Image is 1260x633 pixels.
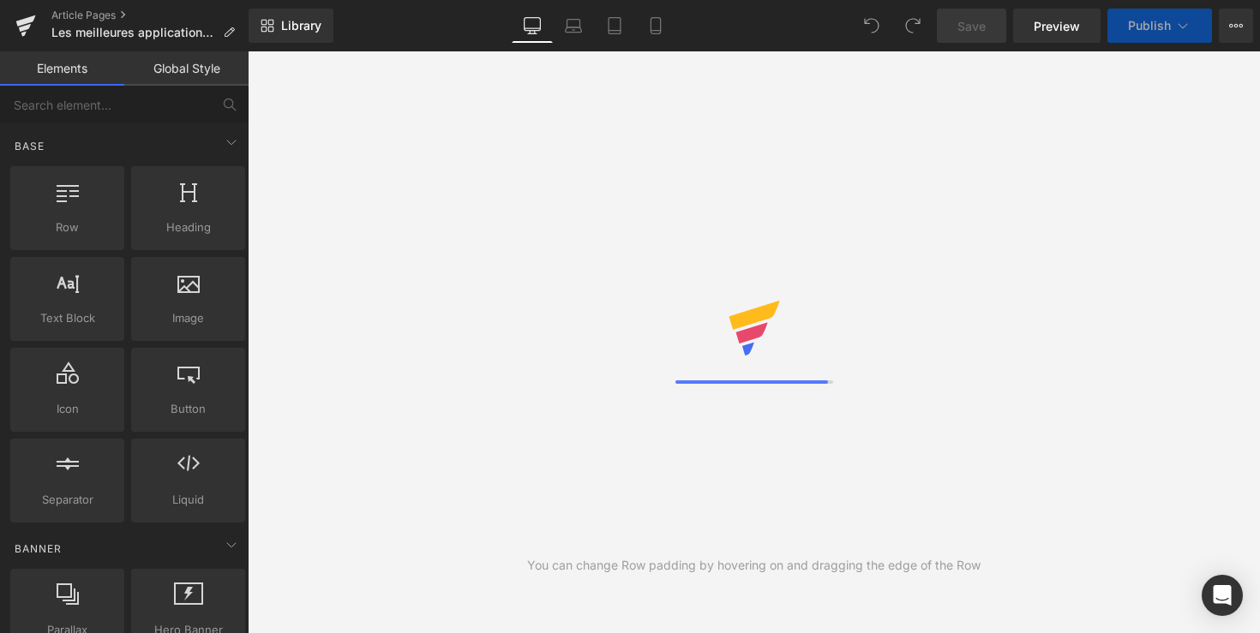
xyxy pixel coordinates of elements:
span: Icon [15,400,119,418]
button: Publish [1107,9,1212,43]
span: Text Block [15,309,119,327]
span: Publish [1128,19,1171,33]
a: Article Pages [51,9,249,22]
button: More [1219,9,1253,43]
span: Base [13,138,46,154]
div: You can change Row padding by hovering on and dragging the edge of the Row [527,556,981,575]
div: Open Intercom Messenger [1202,575,1243,616]
a: Mobile [635,9,676,43]
span: Heading [136,218,240,236]
button: Undo [855,9,889,43]
span: Save [957,17,986,35]
span: Separator [15,491,119,509]
span: Image [136,309,240,327]
a: Global Style [124,51,249,86]
a: Tablet [594,9,635,43]
button: Redo [896,9,930,43]
a: Laptop [553,9,594,43]
span: Banner [13,540,63,557]
span: Preview [1034,17,1080,35]
a: New Library [249,9,333,43]
span: Liquid [136,491,240,509]
a: Desktop [512,9,553,43]
a: Preview [1013,9,1101,43]
span: Library [281,18,321,33]
span: Row [15,218,119,236]
span: Button [136,400,240,418]
span: Les meilleures applications vélos en 2024 [51,26,216,39]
